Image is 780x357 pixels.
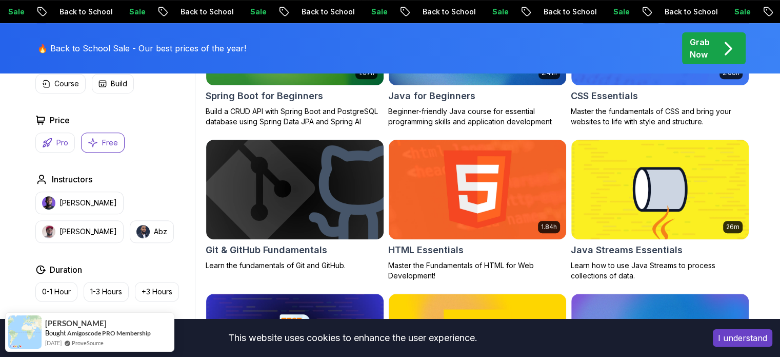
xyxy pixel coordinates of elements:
p: Back to School [171,7,241,17]
img: Git & GitHub Fundamentals card [206,140,384,239]
button: instructor img[PERSON_NAME] [35,192,124,214]
button: 1-3 Hours [84,282,129,302]
a: ProveSource [72,339,104,347]
a: Amigoscode PRO Membership [67,329,151,337]
button: instructor imgAbz [130,220,174,243]
p: +3 Hours [142,287,172,297]
button: Free [81,133,125,153]
span: [PERSON_NAME] [45,319,107,328]
img: instructor img [42,225,55,238]
p: Sale [241,7,273,17]
p: Sale [362,7,394,17]
p: 0-1 Hour [42,287,71,297]
a: Java Streams Essentials card26mJava Streams EssentialsLearn how to use Java Streams to process co... [571,139,749,281]
button: 0-1 Hour [35,282,77,302]
span: [DATE] [45,339,62,347]
div: This website uses cookies to enhance the user experience. [8,327,697,349]
h2: CSS Essentials [571,89,638,103]
p: [PERSON_NAME] [59,227,117,237]
img: instructor img [42,196,55,210]
p: Back to School [413,7,483,17]
p: Learn the fundamentals of Git and GitHub. [206,260,384,271]
p: 🔥 Back to School Sale - Our best prices of the year! [37,42,246,54]
h2: Spring Boot for Beginners [206,89,323,103]
button: +3 Hours [135,282,179,302]
p: Abz [154,227,167,237]
p: Back to School [50,7,119,17]
p: Master the fundamentals of CSS and bring your websites to life with style and structure. [571,106,749,127]
p: Grab Now [690,36,710,61]
p: 26m [726,223,739,231]
p: 1.84h [541,223,557,231]
h2: Git & GitHub Fundamentals [206,243,327,257]
button: Course [35,74,86,93]
p: Course [54,79,79,89]
p: Back to School [655,7,725,17]
p: Sale [725,7,757,17]
button: instructor img[PERSON_NAME] [35,220,124,243]
h2: Price [50,114,70,126]
a: HTML Essentials card1.84hHTML EssentialsMaster the Fundamentals of HTML for Web Development! [388,139,567,281]
p: Beginner-friendly Java course for essential programming skills and application development [388,106,567,127]
p: Build [111,79,127,89]
p: Build a CRUD API with Spring Boot and PostgreSQL database using Spring Data JPA and Spring AI [206,106,384,127]
p: Sale [119,7,152,17]
p: 1-3 Hours [90,287,122,297]
button: Accept cookies [713,329,772,347]
p: Sale [604,7,636,17]
p: [PERSON_NAME] [59,198,117,208]
h2: Duration [50,264,82,276]
img: instructor img [136,225,150,238]
h2: Java for Beginners [388,89,475,103]
a: Git & GitHub Fundamentals cardGit & GitHub FundamentalsLearn the fundamentals of Git and GitHub. [206,139,384,271]
p: Master the Fundamentals of HTML for Web Development! [388,260,567,281]
button: Build [92,74,134,93]
span: Bought [45,329,66,337]
img: provesource social proof notification image [8,315,42,349]
p: Learn how to use Java Streams to process collections of data. [571,260,749,281]
p: Free [102,138,118,148]
h2: HTML Essentials [388,243,464,257]
img: Java Streams Essentials card [571,140,749,239]
p: Back to School [534,7,604,17]
h2: Instructors [52,173,92,185]
p: Pro [56,138,68,148]
h2: Java Streams Essentials [571,243,683,257]
p: Back to School [292,7,362,17]
p: Sale [483,7,515,17]
button: Pro [35,133,75,153]
img: HTML Essentials card [389,140,566,239]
